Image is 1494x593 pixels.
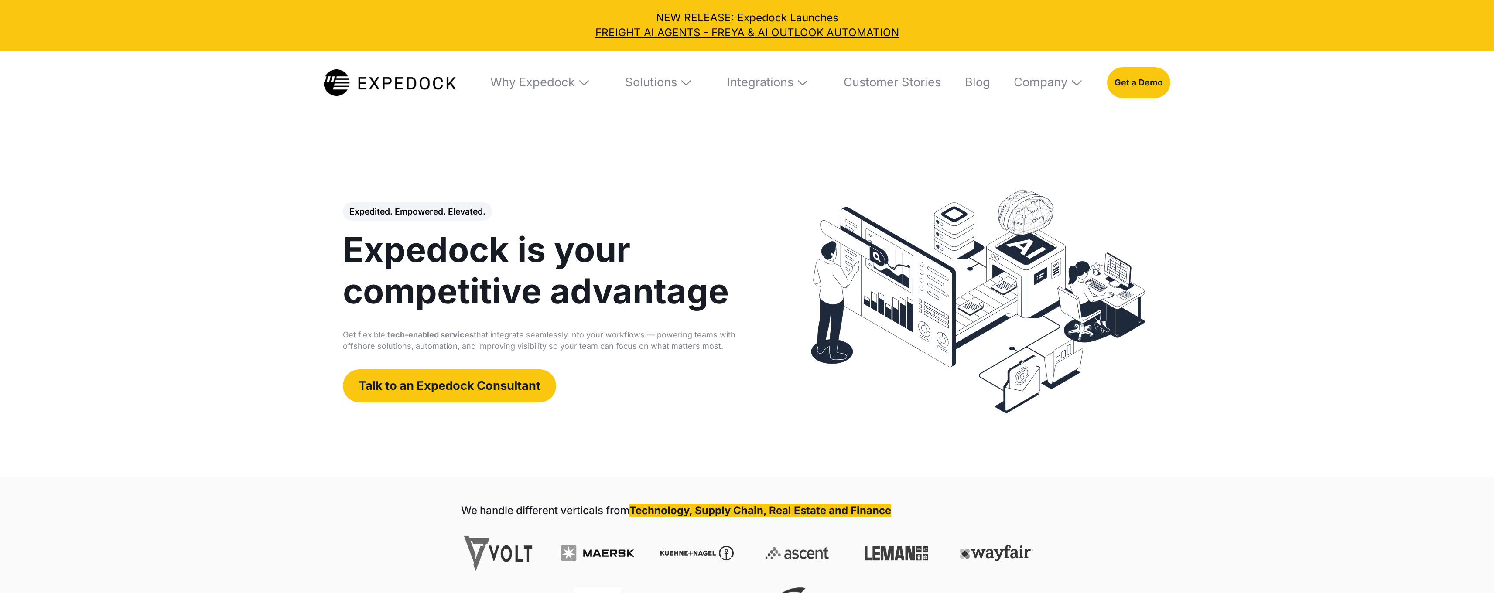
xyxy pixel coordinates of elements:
[629,504,891,517] strong: Technology, Supply Chain, Real Estate and Finance
[625,75,677,90] div: Solutions
[343,369,557,402] a: Talk to an Expedock Consultant
[954,51,990,115] a: Blog
[10,10,1483,40] div: NEW RELEASE: Expedock Launches
[1107,67,1170,98] a: Get a Demo
[343,329,763,352] p: Get flexible, that integrate seamlessly into your workflows — powering teams with offshore soluti...
[10,25,1483,40] a: FREIGHT AI AGENTS - FREYA & AI OUTLOOK AUTOMATION
[490,75,575,90] div: Why Expedock
[461,504,629,517] strong: We handle different verticals from
[1014,75,1067,90] div: Company
[387,330,474,339] strong: tech-enabled services
[727,75,793,90] div: Integrations
[343,229,763,312] h1: Expedock is your competitive advantage
[833,51,941,115] a: Customer Stories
